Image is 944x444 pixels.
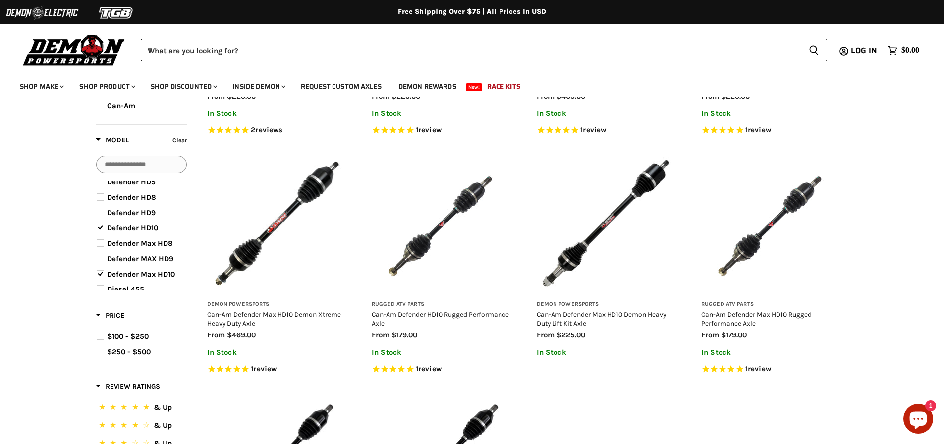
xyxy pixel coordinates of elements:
button: Clear filter by Model [170,135,187,148]
p: In Stock [207,110,347,118]
a: Log in [846,46,883,55]
p: In Stock [372,110,512,118]
span: review [418,125,442,134]
a: Can-Am Defender Max HD10 Demon Heavy Duty Lift Kit Axle [537,310,666,327]
a: Can-Am Defender Max HD10 Demon Heavy Duty Lift Kit Axle [537,153,677,293]
a: Race Kits [480,76,528,97]
a: $0.00 [883,43,924,57]
span: from [207,92,225,101]
span: review [253,364,277,373]
span: $179.00 [721,331,747,339]
a: Shop Make [12,76,70,97]
img: Can-Am Defender Max HD10 Rugged Performance Axle [701,153,841,293]
button: Search [801,39,827,61]
span: from [207,331,225,339]
span: 1 reviews [745,364,771,373]
a: Inside Demon [225,76,291,97]
span: $225.00 [391,92,420,101]
span: Model [96,136,129,144]
span: review [748,125,771,134]
span: 1 reviews [251,364,277,373]
img: Can-Am Defender Max HD10 Demon Xtreme Heavy Duty Axle [207,153,347,293]
span: 1 reviews [416,364,442,373]
span: Defender Max HD8 [107,239,173,248]
p: In Stock [537,110,677,118]
input: Search Options [96,156,187,173]
button: Filter by Review Ratings [96,382,160,394]
span: from [701,92,719,101]
span: Can-Am [107,101,135,110]
span: reviews [255,125,282,134]
span: Diesel 455 [107,285,144,294]
span: & Up [154,421,172,430]
img: TGB Logo 2 [79,3,154,22]
img: Demon Electric Logo 2 [5,3,79,22]
form: Product [141,39,827,61]
span: 1 reviews [580,125,606,134]
h3: Rugged ATV Parts [372,301,512,308]
a: Shop Product [72,76,141,97]
span: Defender HD9 [107,208,156,217]
img: Demon Powersports [20,32,128,67]
span: 1 reviews [416,125,442,134]
span: Defender Max HD10 [107,270,175,278]
span: Rated 5.0 out of 5 stars 1 reviews [372,364,512,375]
span: from [372,331,389,339]
span: $0.00 [901,46,919,55]
span: Log in [851,44,877,56]
span: Review Ratings [96,382,160,390]
span: Defender HD8 [107,193,156,202]
span: Defender MAX HD9 [107,254,173,263]
p: In Stock [207,348,347,357]
a: Can-Am Defender Max HD10 Demon Xtreme Heavy Duty Axle [207,310,341,327]
a: Can-Am Defender Max HD10 Rugged Performance Axle [701,310,812,327]
span: review [748,364,771,373]
span: $250 - $500 [107,347,151,356]
button: 5 Stars. [97,401,186,416]
span: Rated 5.0 out of 5 stars 1 reviews [701,364,841,375]
p: In Stock [701,110,841,118]
img: Can-Am Defender HD10 Rugged Performance Axle [372,153,512,293]
span: 2 reviews [251,125,282,134]
span: Rated 5.0 out of 5 stars 1 reviews [701,125,841,136]
span: from [701,331,719,339]
span: $225.00 [227,92,256,101]
span: & Up [154,403,172,412]
span: from [537,331,555,339]
h3: Demon Powersports [537,301,677,308]
span: review [583,125,606,134]
p: In Stock [701,348,841,357]
span: Defender HD10 [107,223,158,232]
inbox-online-store-chat: Shopify online store chat [900,404,936,436]
span: $100 - $250 [107,332,149,341]
span: $469.00 [556,92,585,101]
span: from [537,92,555,101]
span: 1 reviews [745,125,771,134]
button: Filter by Price [96,311,124,323]
span: $225.00 [556,331,585,339]
a: Demon Rewards [391,76,464,97]
span: from [372,92,389,101]
h3: Rugged ATV Parts [701,301,841,308]
span: $225.00 [721,92,750,101]
button: Filter by Model [96,135,129,148]
a: Shop Discounted [143,76,223,97]
span: New! [466,83,483,91]
a: Request Custom Axles [293,76,389,97]
span: Rated 5.0 out of 5 stars 1 reviews [372,125,512,136]
span: Rated 5.0 out of 5 stars 1 reviews [537,125,677,136]
span: $179.00 [391,331,417,339]
p: In Stock [537,348,677,357]
span: review [418,364,442,373]
div: Free Shipping Over $75 | All Prices In USD [76,7,869,16]
p: In Stock [372,348,512,357]
span: Price [96,311,124,320]
input: When autocomplete results are available use up and down arrows to review and enter to select [141,39,801,61]
a: Can-Am Defender HD10 Rugged Performance Axle [372,310,509,327]
h3: Demon Powersports [207,301,347,308]
span: $469.00 [227,331,256,339]
span: Rated 5.0 out of 5 stars 1 reviews [207,364,347,375]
